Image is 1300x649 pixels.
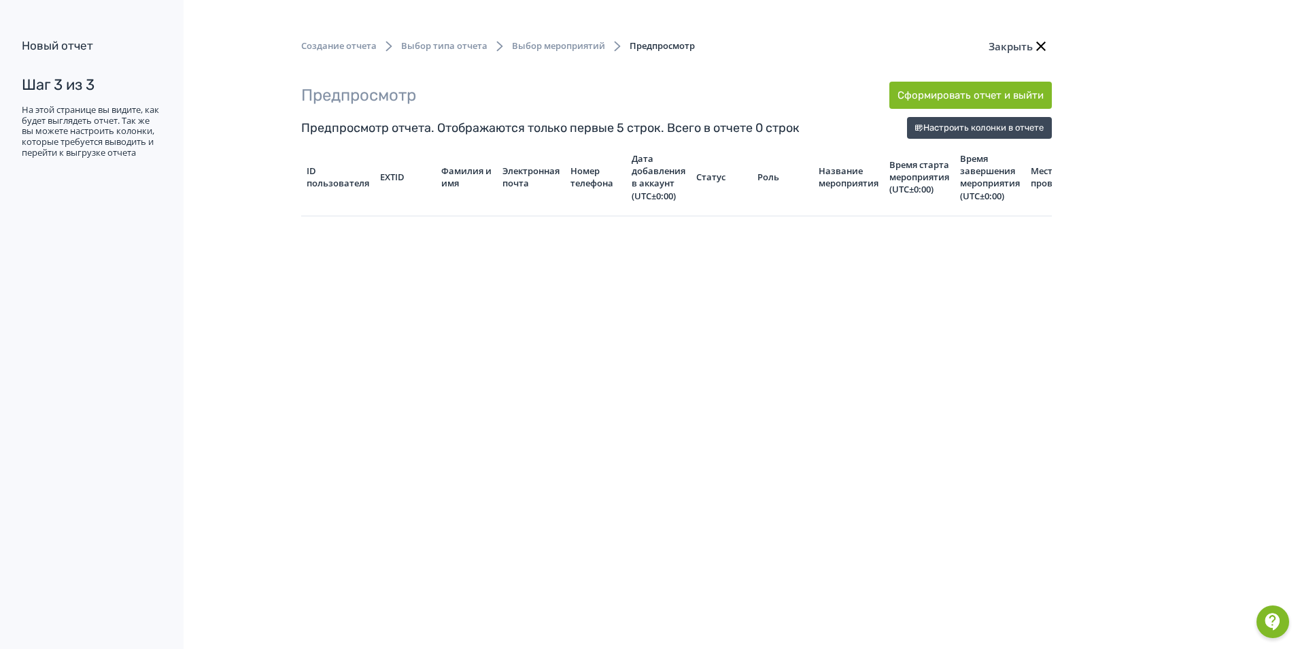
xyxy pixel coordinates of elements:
[907,117,1052,139] button: Настроить колонки в отчете
[307,165,369,189] div: ID пользователя
[1031,165,1084,189] div: Место проведения
[889,159,949,196] div: Время старта мероприятия (UTC±0:00)
[630,39,695,53] span: Предпросмотр
[889,82,1052,109] button: Сформировать отчет и выйти
[757,171,808,183] div: Роль
[380,171,430,183] div: EXTID
[570,165,621,189] div: Номер телефона
[960,152,1020,202] div: Время завершения мероприятия (UTC±0:00)
[301,39,377,53] span: Создание отчета
[22,105,159,158] div: На этой странице вы видите, как будет выглядеть отчет. Так же вы можете настроить колонки, которы...
[22,38,159,54] div: Новый отчет
[301,119,800,137] div: Предпросмотр отчета. Отображаются только первые 5 строк. Всего в отчете 0 строк
[632,152,685,202] div: Дата добавления в аккаунт (UTC±0:00)
[22,76,159,94] div: Шаг 3 из 3
[986,33,1052,60] button: Закрыть
[696,171,747,183] div: Статус
[301,83,416,107] div: Предпросмотр
[401,39,487,53] span: Выбор типа отчета
[441,165,492,189] div: Фамилия и имя
[819,165,878,189] div: Название мероприятия
[512,39,605,53] span: Выбор мероприятий
[502,165,560,189] div: Электронная почта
